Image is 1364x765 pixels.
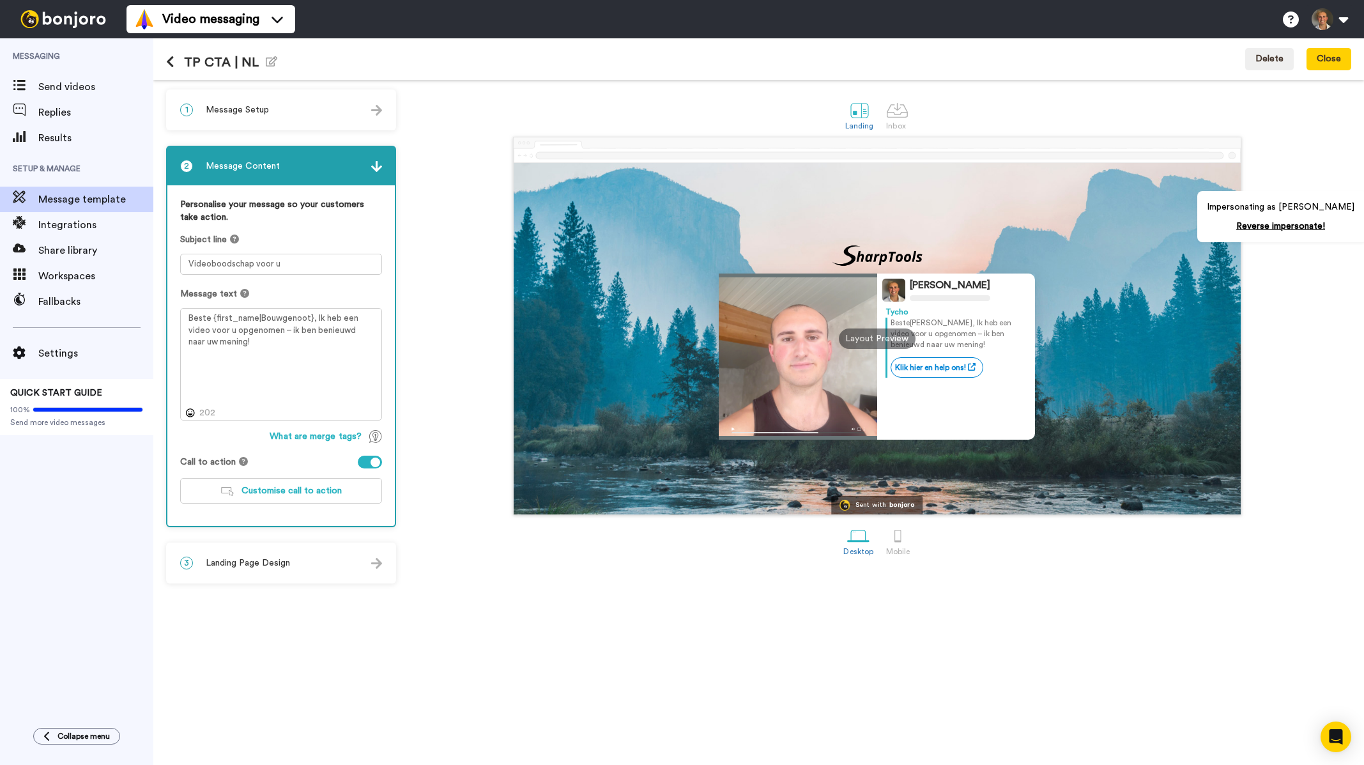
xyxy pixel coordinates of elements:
span: 2 [180,160,193,173]
div: 1Message Setup [166,89,396,130]
div: Desktop [843,547,873,556]
textarea: Beste {first_name|Bouwgenoot}, Ik heb een video voor u opgenomen – ik ben benieuwd naar uw mening! [180,308,382,421]
span: Replies [38,105,153,120]
div: [PERSON_NAME] [910,279,990,291]
span: Workspaces [38,268,153,284]
span: Call to action [180,456,236,468]
img: 226fc1fd-bb8b-4e03-8da7-df267ceac722 [831,244,923,267]
a: Reverse impersonate! [1236,222,1325,231]
span: Customise call to action [241,486,342,495]
span: QUICK START GUIDE [10,389,102,398]
span: Share library [38,243,153,258]
div: Landing [845,121,874,130]
span: Collapse menu [57,731,110,741]
img: customiseCTA.svg [221,487,234,496]
p: Impersonating as [PERSON_NAME] [1207,201,1354,213]
img: arrow.svg [371,161,382,172]
a: Desktop [837,518,880,562]
span: Settings [38,346,153,361]
span: Landing Page Design [206,557,290,569]
div: Sent with [855,502,886,509]
span: 100% [10,405,30,415]
div: Layout Preview [839,328,916,349]
button: Customise call to action [180,478,382,504]
h1: TP CTA | NL [166,55,277,70]
span: Subject line [180,233,227,246]
img: player-controls-full.svg [719,421,877,440]
div: Open Intercom Messenger [1321,722,1351,752]
span: 3 [180,557,193,569]
img: arrow.svg [371,558,382,569]
div: 3Landing Page Design [166,543,396,583]
span: Integrations [38,217,153,233]
div: bonjoro [889,502,914,509]
img: TagTips.svg [369,430,382,443]
img: arrow.svg [371,105,382,116]
a: Landing [839,93,880,137]
img: vm-color.svg [134,9,155,29]
span: What are merge tags? [270,430,362,443]
label: Personalise your message so your customers take action. [180,198,382,224]
a: Mobile [880,518,916,562]
p: Beste [PERSON_NAME] , Ik heb een video voor u opgenomen – ik ben benieuwd naar uw mening! [891,318,1027,350]
a: Inbox [880,93,915,137]
span: Video messaging [162,10,259,28]
button: Collapse menu [33,728,120,745]
a: Klik hier en help ons! [891,357,983,378]
div: Inbox [886,121,908,130]
span: Message template [38,192,153,207]
div: Mobile [886,547,910,556]
span: Results [38,130,153,146]
span: Send more video messages [10,417,143,428]
img: bj-logo-header-white.svg [15,10,111,28]
span: Message Setup [206,104,269,116]
img: Bonjoro Logo [839,500,850,511]
span: Fallbacks [38,294,153,309]
span: Message text [180,288,237,300]
img: Profile Image [882,279,905,302]
span: 1 [180,104,193,116]
span: Send videos [38,79,153,95]
div: Tycho [885,307,1027,318]
button: Delete [1245,48,1294,71]
button: Close [1307,48,1351,71]
textarea: Videoboodschap voor u [180,254,382,275]
span: Message Content [206,160,280,173]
